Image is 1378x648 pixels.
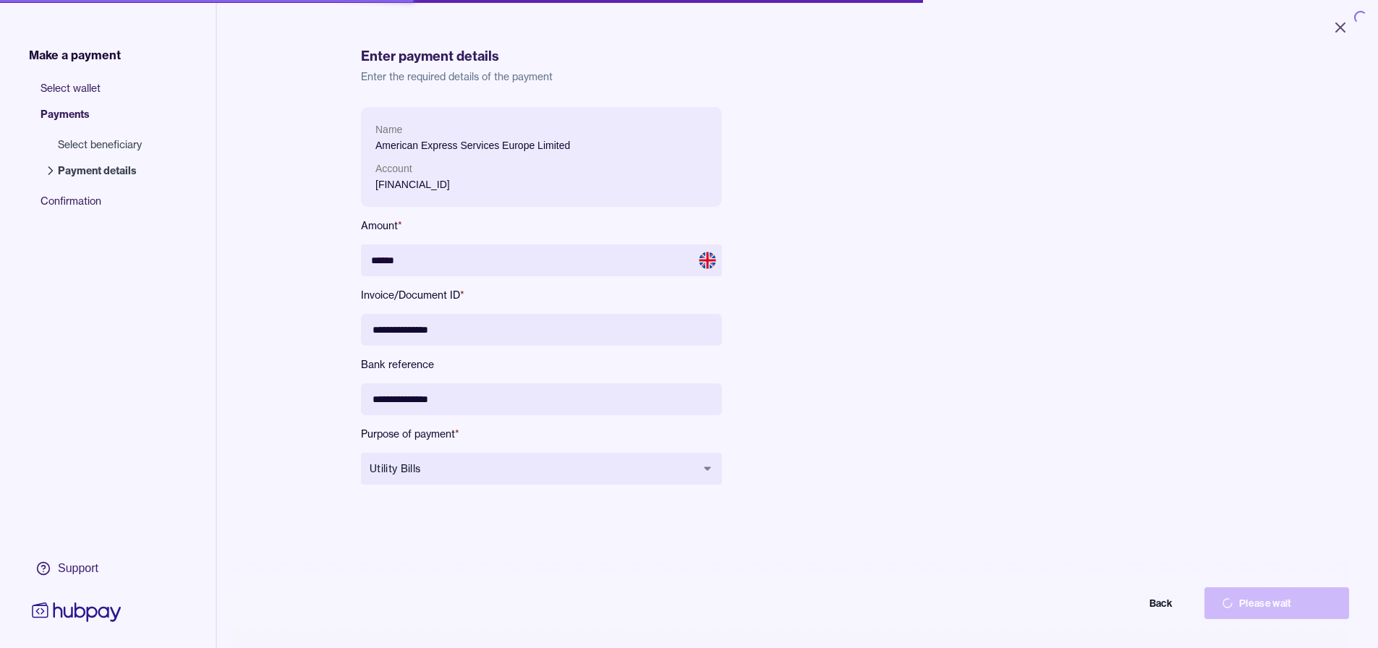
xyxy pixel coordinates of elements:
label: Invoice/Document ID [361,288,722,302]
span: Confirmation [41,194,156,220]
h1: Enter payment details [361,46,1234,67]
p: American Express Services Europe Limited [375,137,707,153]
label: Purpose of payment [361,427,722,441]
label: Bank reference [361,357,722,372]
label: Amount [361,218,722,233]
p: [FINANCIAL_ID] [375,176,707,192]
span: Select beneficiary [58,137,142,152]
p: Account [375,161,707,176]
span: Payments [41,107,156,133]
span: Payment details [58,163,142,178]
div: Support [58,560,98,576]
button: Back [1045,587,1190,619]
span: Make a payment [29,46,121,64]
span: Utility Bills [370,461,696,476]
button: Close [1314,12,1366,43]
a: Support [29,553,124,584]
p: Name [375,121,707,137]
p: Enter the required details of the payment [361,69,1234,84]
span: Select wallet [41,81,156,107]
